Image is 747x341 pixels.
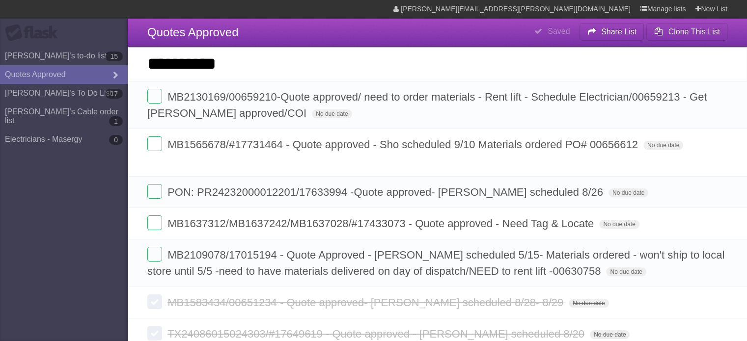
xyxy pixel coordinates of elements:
[643,141,683,150] span: No due date
[105,89,123,99] b: 17
[646,23,727,41] button: Clone This List
[548,27,570,35] b: Saved
[109,135,123,145] b: 0
[312,109,352,118] span: No due date
[147,294,162,309] label: Done
[147,247,162,262] label: Done
[147,249,724,277] span: MB2109078/17015194 - Quote Approved - [PERSON_NAME] scheduled 5/15- Materials ordered - won't shi...
[167,328,587,340] span: TX24086015024303/#17649619 - Quote approved - [PERSON_NAME] scheduled 8/20
[105,52,123,61] b: 15
[580,23,644,41] button: Share List
[147,91,707,119] span: MB2130169/00659210-Quote approved/ need to order materials - Rent lift - Schedule Electrician/006...
[167,138,640,151] span: MB1565678/#17731464 - Quote approved - Sho scheduled 9/10 Materials ordered PO# 00656612
[147,326,162,341] label: Done
[147,89,162,104] label: Done
[147,215,162,230] label: Done
[601,27,636,36] b: Share List
[167,186,606,198] span: PON: PR24232000012201/17633994 -Quote approved- [PERSON_NAME] scheduled 8/26
[147,136,162,151] label: Done
[668,27,720,36] b: Clone This List
[109,116,123,126] b: 1
[599,220,639,229] span: No due date
[147,26,238,39] span: Quotes Approved
[606,267,646,276] span: No due date
[590,330,630,339] span: No due date
[5,24,64,42] div: Flask
[147,184,162,199] label: Done
[569,299,609,308] span: No due date
[167,217,596,230] span: MB1637312/MB1637242/MB1637028/#17433073 - Quote approved - Need Tag & Locate
[609,188,648,197] span: No due date
[167,296,566,309] span: MB1583434/00651234 - Quote approved- [PERSON_NAME] scheduled 8/28- 8/29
